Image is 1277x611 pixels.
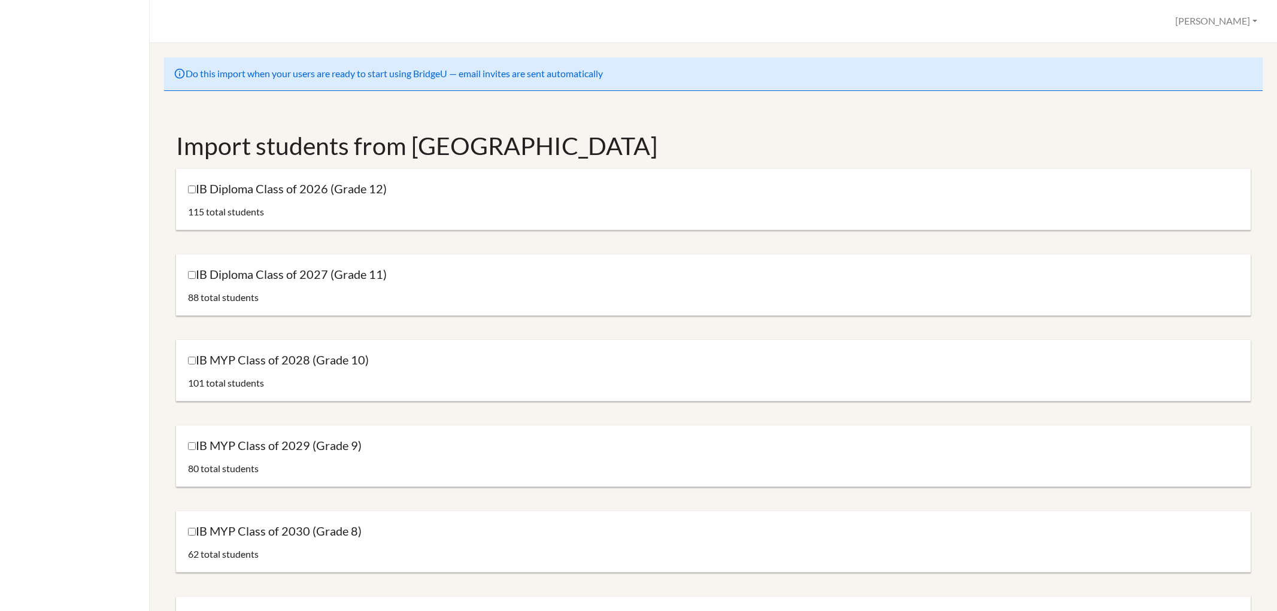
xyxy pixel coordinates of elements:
span: 62 total students [188,548,259,560]
label: IB MYP Class of 2029 (Grade 9) [188,437,362,454]
input: IB Diploma Class of 2027 (Grade 11) [188,271,196,279]
div: Do this import when your users are ready to start using BridgeU — email invites are sent automati... [164,57,1263,91]
span: 88 total students [188,291,259,303]
button: [PERSON_NAME] [1170,10,1263,32]
span: 101 total students [188,377,264,388]
span: 115 total students [188,206,264,217]
label: IB Diploma Class of 2026 (Grade 12) [188,181,387,197]
input: IB MYP Class of 2030 (Grade 8) [188,528,196,536]
h1: Import students from [GEOGRAPHIC_DATA] [176,129,1251,162]
input: IB MYP Class of 2028 (Grade 10) [188,357,196,364]
label: IB MYP Class of 2028 (Grade 10) [188,352,369,368]
span: 80 total students [188,463,259,474]
label: IB MYP Class of 2030 (Grade 8) [188,523,362,539]
input: IB MYP Class of 2029 (Grade 9) [188,442,196,450]
label: IB Diploma Class of 2027 (Grade 11) [188,266,387,282]
input: IB Diploma Class of 2026 (Grade 12) [188,186,196,193]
